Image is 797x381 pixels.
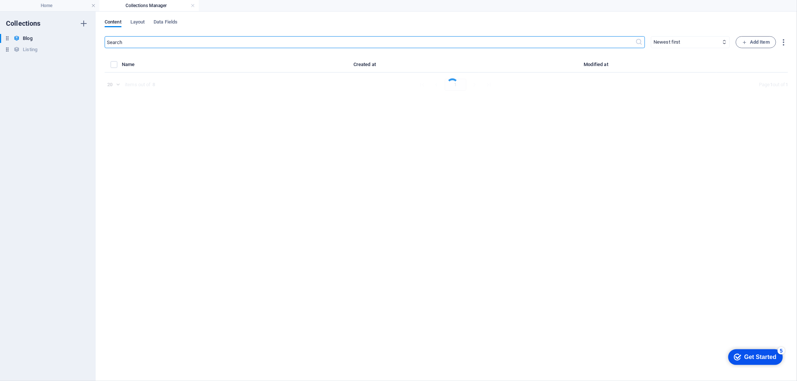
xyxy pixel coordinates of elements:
[130,18,145,28] span: Layout
[736,36,776,48] button: Add Item
[105,18,121,28] span: Content
[154,18,177,28] span: Data Fields
[105,60,788,73] table: items list
[479,60,716,73] th: Modified at
[6,4,61,19] div: Get Started 5 items remaining, 0% complete
[253,60,479,73] th: Created at
[55,1,63,9] div: 5
[23,34,32,43] h6: Blog
[23,45,37,54] h6: Listing
[79,19,88,28] i: Create new collection
[105,36,635,48] input: Search
[22,8,54,15] div: Get Started
[99,1,199,10] h4: Collections Manager
[122,60,253,73] th: Name
[742,38,770,47] span: Add Item
[6,19,41,28] h6: Collections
